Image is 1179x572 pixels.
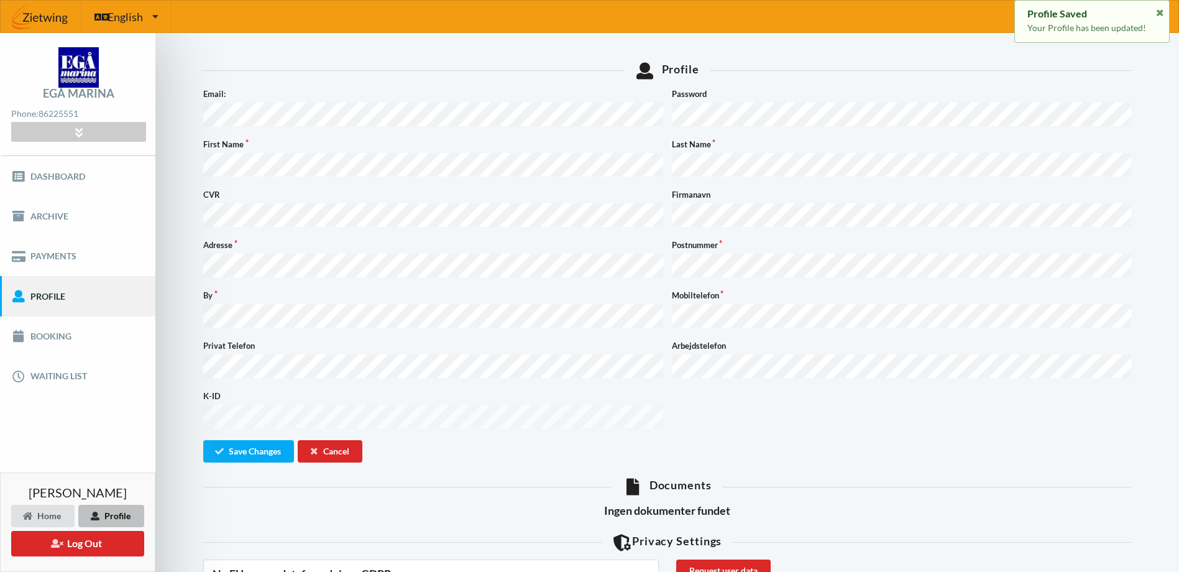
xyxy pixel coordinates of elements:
[29,486,127,499] span: [PERSON_NAME]
[203,239,663,251] label: Adresse
[1027,22,1157,34] p: Your Profile has been updated!
[11,505,75,527] div: Home
[78,505,144,527] div: Profile
[203,138,663,150] label: First Name
[672,339,1132,352] label: Arbejdstelefon
[58,47,99,88] img: logo
[298,440,362,463] div: Cancel
[672,88,1132,100] label: Password
[43,88,114,99] div: Egå Marina
[672,188,1132,201] label: Firmanavn
[203,289,663,302] label: By
[203,339,663,352] label: Privat Telefon
[203,440,294,463] button: Save Changes
[11,106,145,122] div: Phone:
[203,62,1131,79] div: Profile
[1027,7,1157,20] div: Profile Saved
[203,478,1131,495] div: Documents
[203,188,663,201] label: CVR
[203,504,1131,518] h3: Ingen dokumenter fundet
[203,390,663,402] label: K-ID
[108,11,143,22] span: English
[11,531,144,556] button: Log Out
[672,138,1132,150] label: Last Name
[39,108,78,119] strong: 86225551
[672,289,1132,302] label: Mobiltelefon
[203,534,1131,551] div: Privacy Settings
[203,88,663,100] label: Email:
[672,239,1132,251] label: Postnummer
